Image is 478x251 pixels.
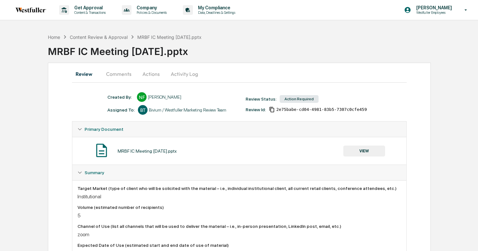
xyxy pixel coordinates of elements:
[85,170,104,175] span: Summary
[269,107,275,112] span: Copy Id
[48,34,60,40] div: Home
[70,34,128,40] div: Content Review & Approval
[280,95,319,103] div: Action Required
[69,5,109,10] p: Get Approval
[77,186,401,191] div: Target Market (type of client who will be solicited with the material – i.e., individual institut...
[15,7,46,13] img: logo
[131,10,170,15] p: Policies & Documents
[72,66,101,82] button: Review
[69,10,109,15] p: Content & Transactions
[72,121,406,137] div: Primary Document
[94,142,110,158] img: Document Icon
[193,5,239,10] p: My Compliance
[101,66,137,82] button: Comments
[137,66,166,82] button: Actions
[77,243,401,248] div: Expected Date of Use (estimated start and end date of use of material)
[85,127,123,132] span: Primary Document
[48,40,478,57] div: MRBF IC Meeting [DATE].pptx
[137,92,147,102] div: NF
[148,94,181,100] div: [PERSON_NAME]
[72,137,406,165] div: Primary Document
[77,212,401,219] div: 5
[149,107,226,112] div: Bivium / Westfuller Marketing Review Team
[72,165,406,180] div: Summary
[107,107,135,112] div: Assigned To:
[118,148,177,154] div: MRBF IC Meeting [DATE].pptx
[131,5,170,10] p: Company
[77,224,401,229] div: Channel of Use (list all channels that will be used to deliver the material – i.e., in-person pre...
[276,107,367,112] span: 2e75babe-cd04-4981-83b5-7307c0cfe459
[107,94,134,100] div: Created By: ‎ ‎
[72,66,407,82] div: secondary tabs example
[246,107,266,112] div: Review Id:
[411,10,455,15] p: Westfuller Employees
[411,5,455,10] p: [PERSON_NAME]
[343,146,385,157] button: VIEW
[77,231,401,238] div: zoom
[166,66,203,82] button: Activity Log
[77,193,401,200] div: Institutional
[193,10,239,15] p: Data, Deadlines & Settings
[138,105,148,115] div: BT
[137,34,202,40] div: MRBF IC Meeting [DATE].pptx
[77,205,401,210] div: Volume (estimated number of recipients)
[246,96,276,102] div: Review Status:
